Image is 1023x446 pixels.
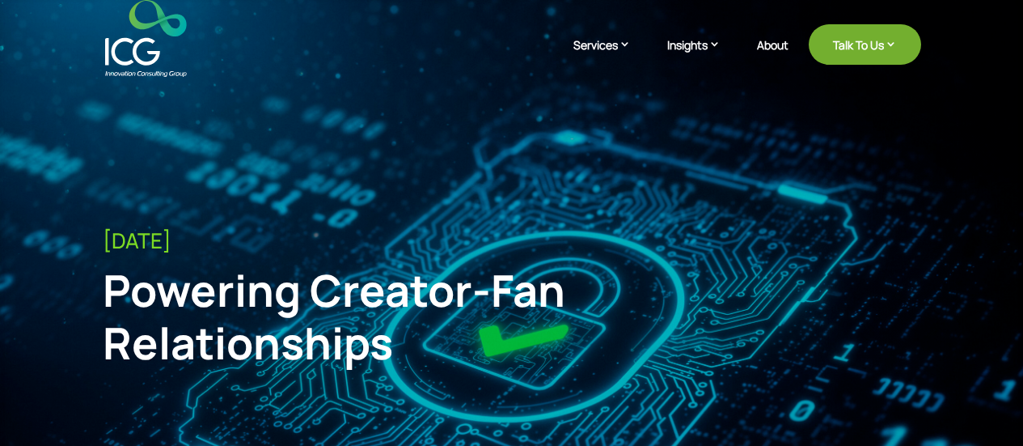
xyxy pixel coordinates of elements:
a: Talk To Us [809,24,921,65]
iframe: Chat Widget [942,368,1023,446]
a: Services [573,36,647,77]
a: About [757,39,788,77]
div: [DATE] [103,228,921,253]
a: Insights [667,36,737,77]
div: Powering Creator-Fan Relationships [103,264,733,369]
